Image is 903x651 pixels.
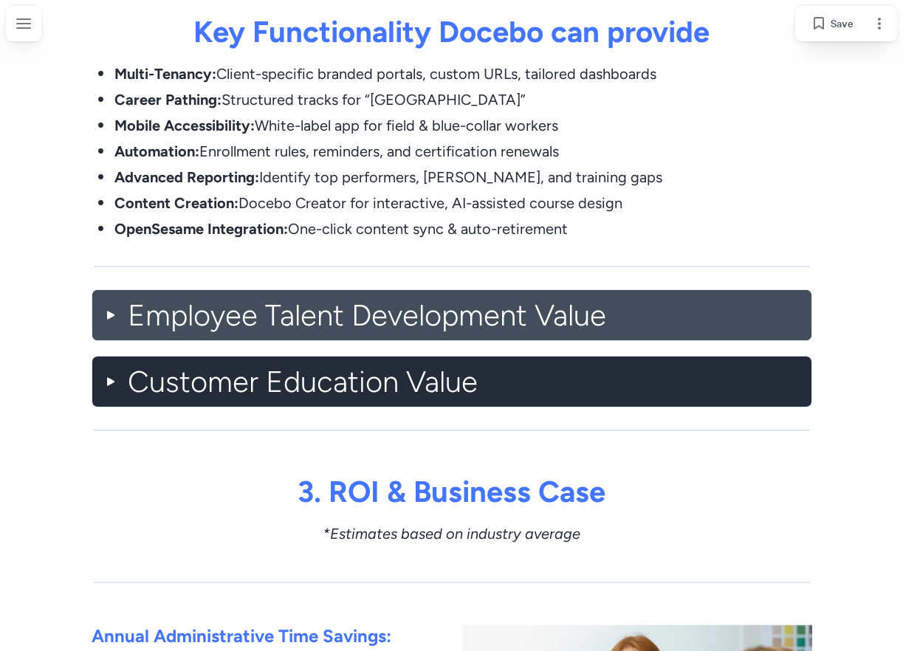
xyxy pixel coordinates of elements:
span: Content Creation: [114,194,238,212]
span: Career Pathing: [114,91,222,108]
span: Docebo Creator for interactive, AI-assisted course design [114,192,812,214]
span: Mobile Accessibility: [114,117,255,134]
span: One-click content sync & auto-retirement [114,218,812,240]
span: White-label app for field & blue-collar workers [114,114,812,137]
span: Identify top performers, [PERSON_NAME], and training gaps [114,166,812,188]
span: Save [831,15,853,32]
span: Key Functionality Docebo can provide [193,14,710,49]
span: Structured tracks for “[GEOGRAPHIC_DATA]” [114,89,812,111]
button: Customer Education Value [92,356,812,407]
span: 3. ROI & Business Case [298,474,605,509]
button: Page options [865,9,894,38]
span: *Estimates based on industry average [323,525,580,542]
span: Automation: [114,142,199,160]
span: Multi-Tenancy: [114,65,216,83]
span: OpenSesame Integration: [114,220,288,238]
h2: Employee Talent Development Value [128,296,800,334]
button: Employee Talent Development Value [92,289,812,341]
span: Client-specific branded portals, custom URLs, tailored dashboards [114,63,812,85]
h2: Customer Education Value [128,362,800,401]
button: Save [798,9,865,38]
span: Annual Administrative Time Savings: [92,625,391,647]
span: Enrollment rules, reminders, and certification renewals [114,140,812,162]
span: Advanced Reporting: [114,168,259,186]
